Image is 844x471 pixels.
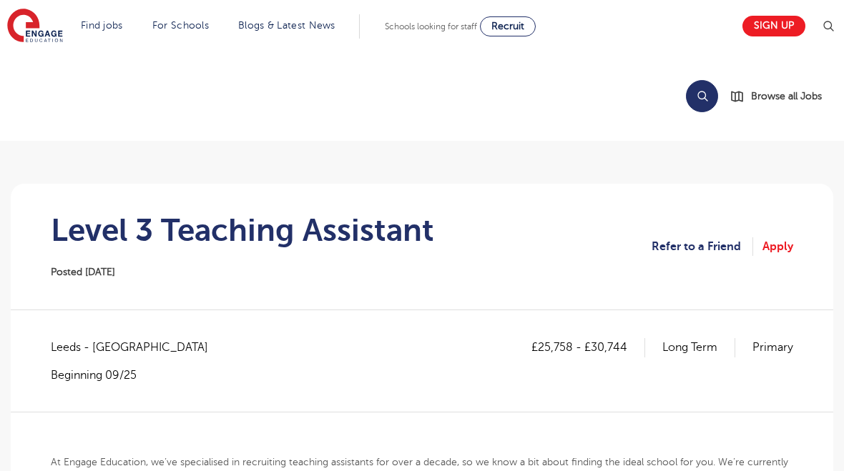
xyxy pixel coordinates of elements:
[51,212,434,248] h1: Level 3 Teaching Assistant
[238,20,335,31] a: Blogs & Latest News
[730,88,833,104] a: Browse all Jobs
[742,16,805,36] a: Sign up
[51,367,222,383] p: Beginning 09/25
[662,338,735,357] p: Long Term
[51,338,222,357] span: Leeds - [GEOGRAPHIC_DATA]
[385,21,477,31] span: Schools looking for staff
[51,267,115,277] span: Posted [DATE]
[686,80,718,112] button: Search
[7,9,63,44] img: Engage Education
[491,21,524,31] span: Recruit
[81,20,123,31] a: Find jobs
[531,338,645,357] p: £25,758 - £30,744
[751,88,822,104] span: Browse all Jobs
[480,16,536,36] a: Recruit
[152,20,209,31] a: For Schools
[752,338,793,357] p: Primary
[652,237,753,256] a: Refer to a Friend
[762,237,793,256] a: Apply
